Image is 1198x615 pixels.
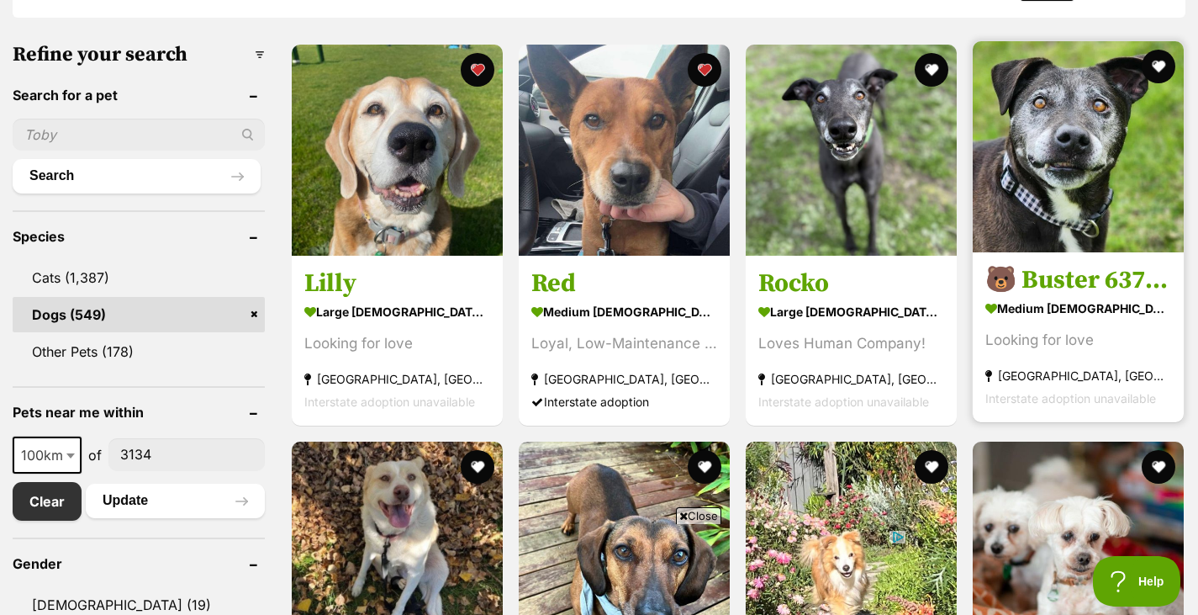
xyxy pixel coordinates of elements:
[531,268,717,300] h3: Red
[758,300,944,324] strong: large [DEMOGRAPHIC_DATA] Dog
[88,445,102,465] span: of
[304,300,490,324] strong: large [DEMOGRAPHIC_DATA] Dog
[13,87,265,103] header: Search for a pet
[973,41,1184,252] img: 🐻 Buster 6375 🐻 - American Staffordshire Terrier Dog
[13,159,261,193] button: Search
[292,45,503,256] img: Lilly - Beagle Dog
[758,368,944,390] strong: [GEOGRAPHIC_DATA], [GEOGRAPHIC_DATA]
[915,53,948,87] button: favourite
[1142,450,1175,484] button: favourite
[304,268,490,300] h3: Lilly
[13,43,265,66] h3: Refine your search
[304,395,475,409] span: Interstate adoption unavailable
[985,364,1171,387] strong: [GEOGRAPHIC_DATA], [GEOGRAPHIC_DATA]
[915,450,948,484] button: favourite
[519,255,730,426] a: Red medium [DEMOGRAPHIC_DATA] Dog Loyal, Low-Maintenance M8 [GEOGRAPHIC_DATA], [GEOGRAPHIC_DATA] ...
[746,255,957,426] a: Rocko large [DEMOGRAPHIC_DATA] Dog Loves Human Company! [GEOGRAPHIC_DATA], [GEOGRAPHIC_DATA] Inte...
[13,334,265,369] a: Other Pets (178)
[688,53,721,87] button: favourite
[13,556,265,571] header: Gender
[14,443,80,467] span: 100km
[13,260,265,295] a: Cats (1,387)
[13,229,265,244] header: Species
[304,368,490,390] strong: [GEOGRAPHIC_DATA], [GEOGRAPHIC_DATA]
[108,438,265,470] input: postcode
[304,332,490,355] div: Looking for love
[688,450,721,484] button: favourite
[1093,556,1181,607] iframe: Help Scout Beacon - Open
[13,119,265,151] input: Toby
[519,45,730,256] img: Red - Australian Cattle Dog
[676,507,721,524] span: Close
[13,297,265,332] a: Dogs (549)
[531,300,717,324] strong: medium [DEMOGRAPHIC_DATA] Dog
[985,391,1156,406] span: Interstate adoption unavailable
[531,332,717,355] div: Loyal, Low-Maintenance M8
[746,45,957,256] img: Rocko - Greyhound Dog
[531,368,717,390] strong: [GEOGRAPHIC_DATA], [GEOGRAPHIC_DATA]
[531,390,717,413] div: Interstate adoption
[985,329,1171,352] div: Looking for love
[13,482,82,521] a: Clear
[86,484,265,517] button: Update
[13,437,82,474] span: 100km
[973,252,1184,422] a: 🐻 Buster 6375 🐻 medium [DEMOGRAPHIC_DATA] Dog Looking for love [GEOGRAPHIC_DATA], [GEOGRAPHIC_DAT...
[1142,50,1175,83] button: favourite
[758,332,944,355] div: Loves Human Company!
[13,405,265,420] header: Pets near me within
[292,255,503,426] a: Lilly large [DEMOGRAPHIC_DATA] Dog Looking for love [GEOGRAPHIC_DATA], [GEOGRAPHIC_DATA] Intersta...
[985,296,1171,321] strong: medium [DEMOGRAPHIC_DATA] Dog
[293,531,905,607] iframe: Advertisement
[758,268,944,300] h3: Rocko
[758,395,929,409] span: Interstate adoption unavailable
[985,264,1171,296] h3: 🐻 Buster 6375 🐻
[461,53,494,87] button: favourite
[461,450,494,484] button: favourite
